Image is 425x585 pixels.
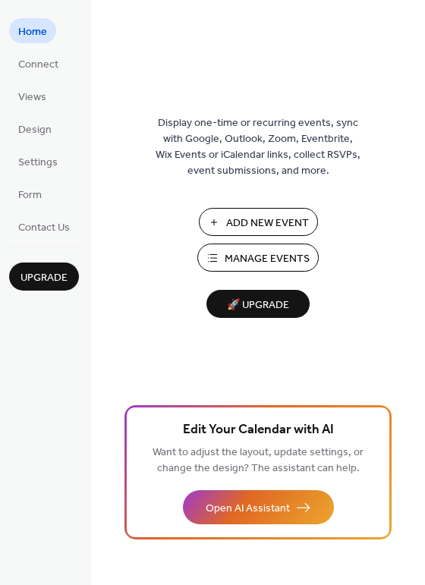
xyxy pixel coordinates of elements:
span: Design [18,122,52,138]
span: Upgrade [20,270,68,286]
span: Edit Your Calendar with AI [183,420,334,441]
a: Settings [9,149,67,174]
span: Home [18,24,47,40]
a: Form [9,181,51,206]
button: Add New Event [199,208,318,236]
span: Want to adjust the layout, update settings, or change the design? The assistant can help. [153,442,364,479]
span: Add New Event [226,215,309,231]
span: Connect [18,57,58,73]
span: Manage Events [225,251,310,267]
span: Settings [18,155,58,171]
button: Manage Events [197,244,319,272]
a: Design [9,116,61,141]
a: Home [9,18,56,43]
span: Display one-time or recurring events, sync with Google, Outlook, Zoom, Eventbrite, Wix Events or ... [156,115,360,179]
span: Form [18,187,42,203]
button: Open AI Assistant [183,490,334,524]
span: Contact Us [18,220,70,236]
a: Contact Us [9,214,79,239]
button: Upgrade [9,263,79,291]
span: Views [18,90,46,105]
a: Views [9,83,55,109]
button: 🚀 Upgrade [206,290,310,318]
span: Open AI Assistant [206,501,290,517]
a: Connect [9,51,68,76]
span: 🚀 Upgrade [216,295,301,316]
